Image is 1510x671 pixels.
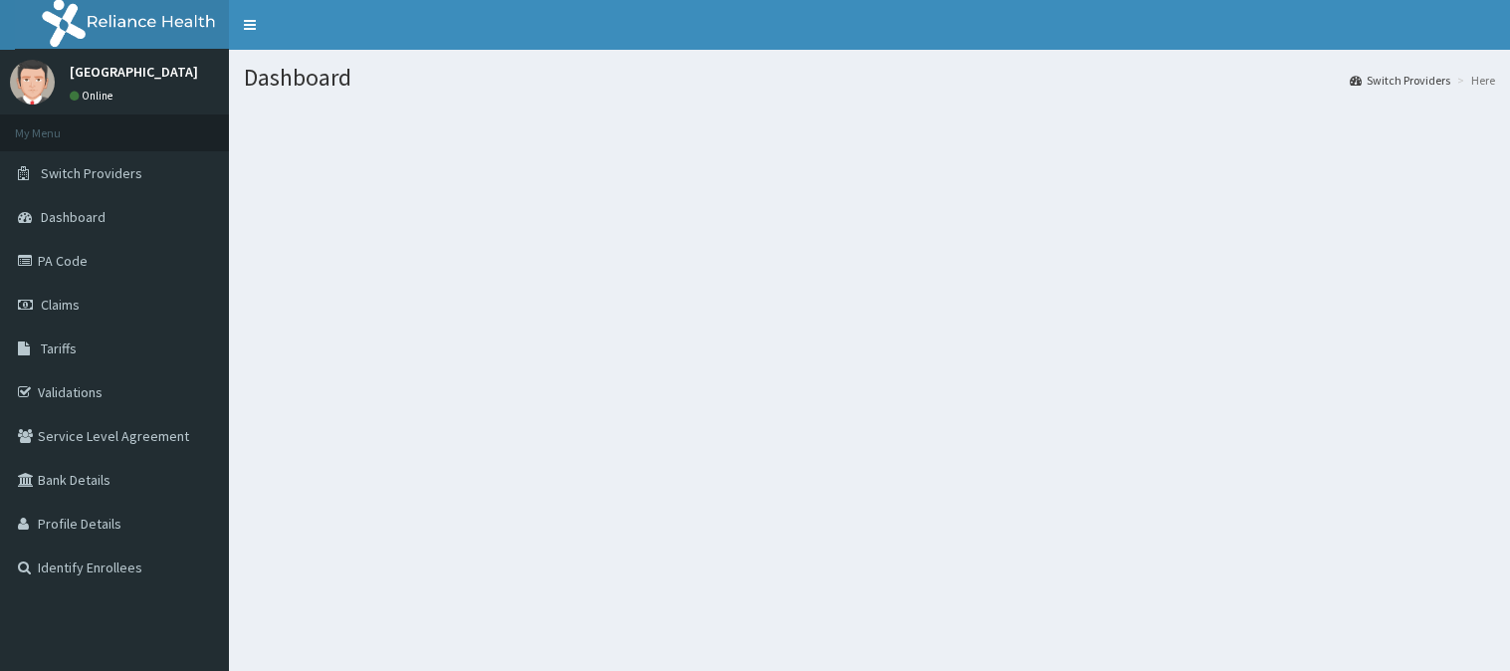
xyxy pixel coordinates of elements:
[41,296,80,314] span: Claims
[41,339,77,357] span: Tariffs
[41,208,106,226] span: Dashboard
[70,89,117,103] a: Online
[1452,72,1495,89] li: Here
[41,164,142,182] span: Switch Providers
[10,60,55,105] img: User Image
[244,65,1495,91] h1: Dashboard
[70,65,198,79] p: [GEOGRAPHIC_DATA]
[1350,72,1450,89] a: Switch Providers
